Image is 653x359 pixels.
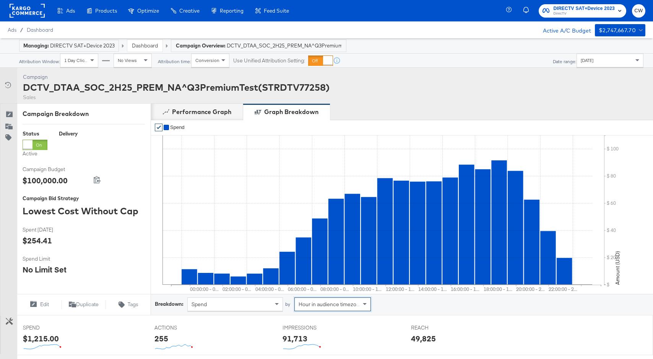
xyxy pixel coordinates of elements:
[23,150,47,157] label: Active
[264,8,289,14] span: Feed Suite
[553,5,615,13] span: DIRECTV SAT+Device 2023
[283,324,340,331] span: IMPRESSIONS
[224,284,270,291] text: 04:00:00 - 04:59:59
[128,301,138,308] span: Tags
[257,284,302,291] text: 06:00:00 - 06:59:59
[452,284,498,291] text: 18:00:00 - 18:59:59
[23,255,80,263] span: Spend Limit
[518,284,563,291] text: 22:00:00 - 22:59:59
[195,57,219,63] span: Conversion
[95,8,117,14] span: Products
[179,8,200,14] span: Creative
[27,27,53,33] a: Dashboard
[23,235,52,246] div: $254.41
[62,300,106,309] button: Duplicate
[23,324,80,331] span: SPEND
[535,24,591,36] div: Active A/C Budget
[227,42,341,49] span: DCTV_DTAA_SOC_2H25_PREM_NA^Q3PremiumTest(STRDTV77258)
[172,108,231,116] div: Performance Graph
[420,284,465,291] text: 16:00:00 - 16:59:59
[23,42,115,49] div: DIRECTV SAT+Device 2023
[411,333,436,344] div: 49,825
[220,8,244,14] span: Reporting
[632,4,645,18] button: CW
[64,57,89,63] span: 1 Day Clicks
[59,130,78,137] div: Delivery
[354,284,400,291] text: 12:00:00 - 12:59:59
[283,333,307,344] div: 91,713
[132,42,158,49] a: Dashboard
[614,251,621,285] text: Amount (USD)
[595,24,645,36] button: $2,747,667.70
[155,124,162,131] a: ✔
[170,124,185,130] span: Spend
[137,8,159,14] span: Optimize
[66,8,75,14] span: Ads
[118,57,137,63] span: No Views
[23,333,59,344] div: $1,215.00
[289,284,335,291] text: 08:00:00 - 08:59:59
[599,26,636,35] div: $2,747,667.70
[23,42,49,49] strong: Managing:
[192,301,207,308] span: Spend
[539,4,626,18] button: DIRECTV SAT+Device 2023DirecTV
[411,324,468,331] span: REACH
[158,59,191,64] div: Attribution time:
[76,301,99,308] span: Duplicate
[387,284,433,291] text: 14:00:00 - 14:59:59
[23,81,330,94] div: DCTV_DTAA_SOC_2H25_PREM_NA^Q3PremiumTest(STRDTV77258)
[485,284,530,291] text: 20:00:00 - 20:59:59
[192,284,237,291] text: 02:00:00 - 02:59:59
[552,59,577,64] div: Date range:
[8,27,16,33] span: Ads
[635,7,642,15] span: CW
[23,175,68,186] div: $100,000.00
[154,324,212,331] span: ACTIONS
[106,300,151,309] button: Tags
[233,57,305,64] label: Use Unified Attribution Setting:
[581,57,593,63] span: [DATE]
[17,300,62,309] button: Edit
[23,204,145,217] div: Lowest Cost Without Cap
[23,226,80,233] span: Spent [DATE]
[19,59,60,64] div: Attribution Window:
[553,11,615,17] span: DirecTV
[16,27,27,33] span: /
[23,73,330,81] div: Campaign
[23,94,330,101] div: Sales
[23,264,67,275] div: No Limit Set
[40,301,49,308] span: Edit
[23,130,47,137] div: Status
[23,195,145,202] div: Campaign Bid Strategy
[176,42,226,49] strong: Campaign Overview:
[322,284,367,291] text: 10:00:00 - 10:59:59
[159,284,205,291] text: 00:00:00 - 00:59:59
[299,301,362,308] span: Hour in audience timezone
[23,109,145,118] div: Campaign Breakdown
[154,333,168,344] div: 255
[264,108,318,116] div: Graph Breakdown
[23,166,80,173] span: Campaign Budget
